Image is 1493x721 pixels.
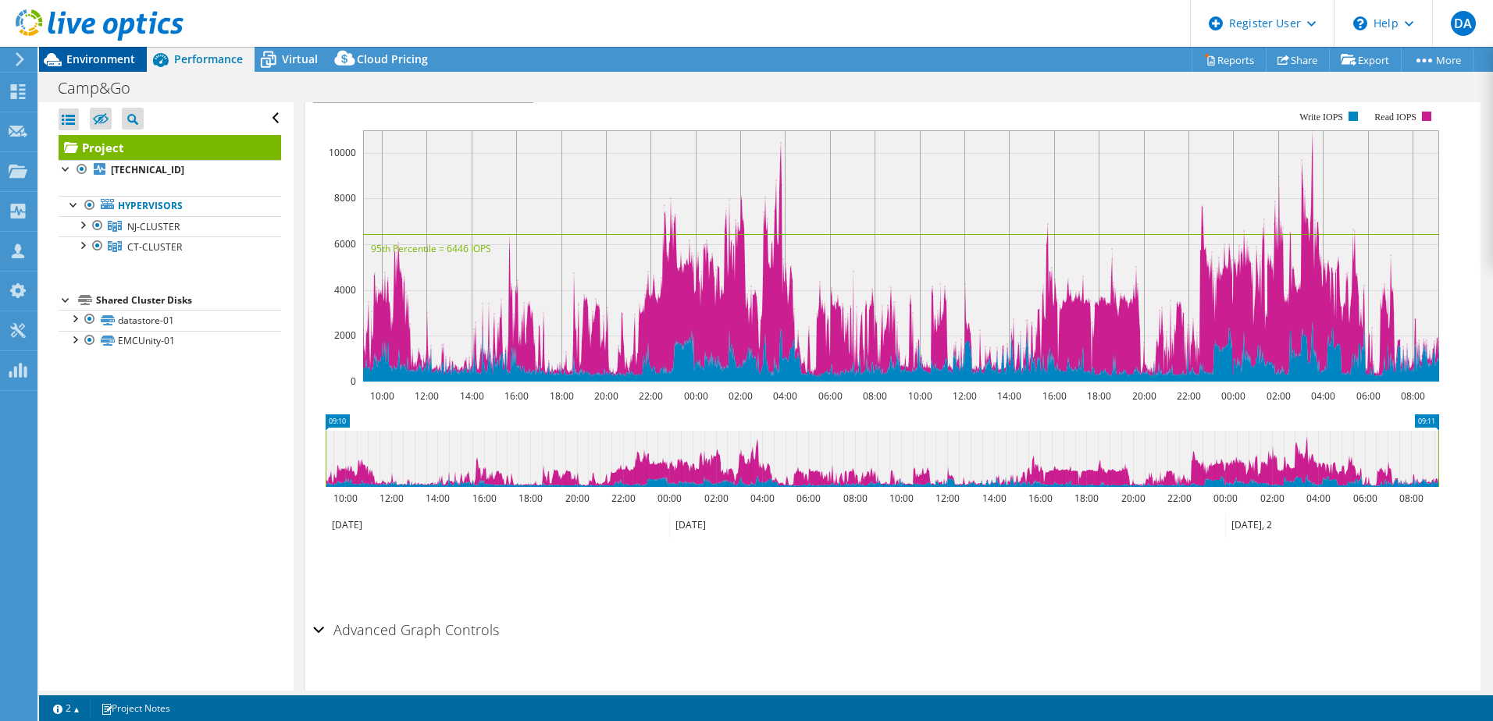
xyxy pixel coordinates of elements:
[351,375,356,388] text: 0
[1167,492,1191,505] text: 22:00
[59,331,281,351] a: EMCUnity-01
[1400,389,1424,403] text: 08:00
[843,492,867,505] text: 08:00
[472,492,496,505] text: 16:00
[593,389,618,403] text: 20:00
[42,698,91,718] a: 2
[1192,48,1267,72] a: Reports
[1352,492,1377,505] text: 06:00
[996,389,1021,403] text: 14:00
[1310,389,1334,403] text: 04:00
[982,492,1006,505] text: 14:00
[333,492,357,505] text: 10:00
[935,492,959,505] text: 12:00
[1121,492,1145,505] text: 20:00
[772,389,796,403] text: 04:00
[704,492,728,505] text: 02:00
[1451,11,1476,36] span: DA
[127,220,180,233] span: NJ-CLUSTER
[1086,389,1110,403] text: 18:00
[334,329,356,342] text: 2000
[683,389,707,403] text: 00:00
[414,389,438,403] text: 12:00
[1131,389,1156,403] text: 20:00
[1299,112,1343,123] text: Write IOPS
[907,389,932,403] text: 10:00
[1176,389,1200,403] text: 22:00
[1329,48,1402,72] a: Export
[111,163,184,176] b: [TECHNICAL_ID]
[549,389,573,403] text: 18:00
[59,135,281,160] a: Project
[1028,492,1052,505] text: 16:00
[796,492,820,505] text: 06:00
[425,492,449,505] text: 14:00
[174,51,243,66] span: Performance
[1213,492,1237,505] text: 00:00
[371,242,491,255] text: 95th Percentile = 6446 IOPS
[334,237,356,250] text: 6000
[282,51,318,66] span: Virtual
[51,80,155,97] h1: Camp&Go
[889,492,913,505] text: 10:00
[59,196,281,216] a: Hypervisors
[96,291,281,310] div: Shared Cluster Disks
[565,492,589,505] text: 20:00
[1220,389,1245,403] text: 00:00
[357,51,428,66] span: Cloud Pricing
[518,492,542,505] text: 18:00
[90,698,181,718] a: Project Notes
[59,160,281,180] a: [TECHNICAL_ID]
[329,146,356,159] text: 10000
[504,389,528,403] text: 16:00
[818,389,842,403] text: 06:00
[1266,389,1290,403] text: 02:00
[1399,492,1423,505] text: 08:00
[1306,492,1330,505] text: 04:00
[59,310,281,330] a: datastore-01
[59,216,281,236] a: NJ-CLUSTER
[862,389,886,403] text: 08:00
[313,614,499,645] h2: Advanced Graph Controls
[66,51,135,66] span: Environment
[1260,492,1284,505] text: 02:00
[657,492,681,505] text: 00:00
[1401,48,1473,72] a: More
[1353,16,1367,30] svg: \n
[1042,389,1066,403] text: 16:00
[1074,492,1098,505] text: 18:00
[728,389,752,403] text: 02:00
[611,492,635,505] text: 22:00
[369,389,394,403] text: 10:00
[750,492,774,505] text: 04:00
[952,389,976,403] text: 12:00
[1266,48,1330,72] a: Share
[59,236,281,257] a: CT-CLUSTER
[379,492,403,505] text: 12:00
[638,389,662,403] text: 22:00
[127,240,182,254] span: CT-CLUSTER
[334,283,356,297] text: 4000
[334,191,356,204] text: 8000
[459,389,483,403] text: 14:00
[1356,389,1380,403] text: 06:00
[1374,112,1416,123] text: Read IOPS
